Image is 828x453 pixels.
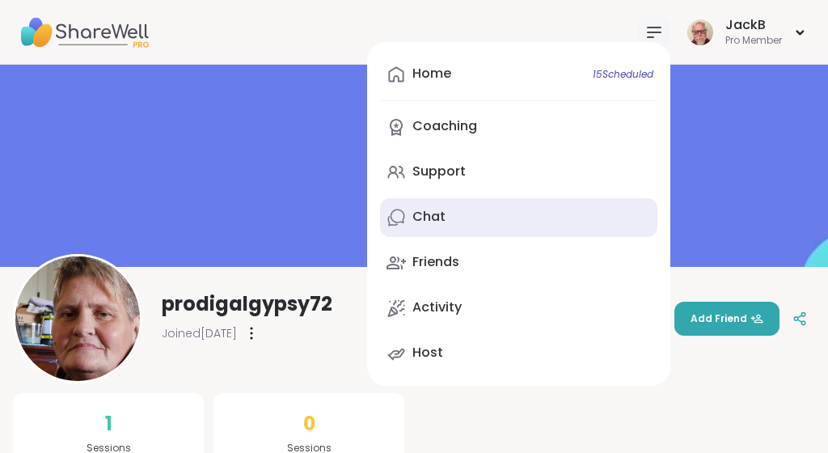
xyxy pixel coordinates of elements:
[725,34,782,48] div: Pro Member
[105,409,112,438] span: 1
[380,108,657,146] a: Coaching
[162,325,237,341] span: Joined [DATE]
[412,344,443,362] div: Host
[674,302,779,336] button: Add Friend
[691,311,763,326] span: Add Friend
[380,334,657,373] a: Host
[412,65,451,83] div: Home
[412,298,462,316] div: Activity
[412,117,477,135] div: Coaching
[380,198,657,237] a: Chat
[725,16,782,34] div: JackB
[15,256,140,381] img: prodigalgypsy72
[380,289,657,328] a: Activity
[412,253,459,271] div: Friends
[19,4,149,61] img: ShareWell Nav Logo
[687,19,713,45] img: JackB
[412,163,466,180] div: Support
[593,68,653,81] span: 15 Scheduled
[380,153,657,192] a: Support
[380,55,657,94] a: Home15Scheduled
[412,208,446,226] div: Chat
[380,243,657,282] a: Friends
[303,409,315,438] span: 0
[162,291,332,317] span: prodigalgypsy72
